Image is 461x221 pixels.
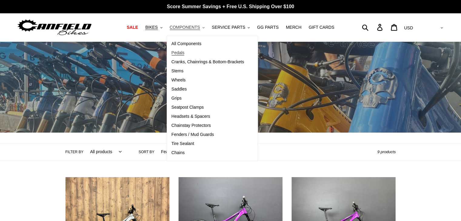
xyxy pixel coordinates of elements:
[172,114,210,119] span: Headsets & Spacers
[172,150,185,155] span: Chains
[139,149,154,155] label: Sort by
[167,23,208,31] button: COMPONENTS
[167,48,249,58] a: Pedals
[254,23,282,31] a: GG PARTS
[306,23,337,31] a: GIFT CARDS
[142,23,165,31] button: BIKES
[124,23,141,31] a: SALE
[167,139,249,148] a: Tire Sealant
[172,87,187,92] span: Saddles
[212,25,245,30] span: SERVICE PARTS
[167,112,249,121] a: Headsets & Spacers
[167,94,249,103] a: Grips
[172,141,194,146] span: Tire Sealant
[365,21,381,34] input: Search
[172,41,202,46] span: All Components
[172,132,214,137] span: Fenders / Mud Guards
[172,105,204,110] span: Seatpost Clamps
[286,25,301,30] span: MERCH
[167,103,249,112] a: Seatpost Clamps
[167,67,249,76] a: Stems
[172,50,185,55] span: Pedals
[209,23,253,31] button: SERVICE PARTS
[172,123,211,128] span: Chainstay Protectors
[167,85,249,94] a: Saddles
[167,121,249,130] a: Chainstay Protectors
[145,25,158,30] span: BIKES
[17,18,92,37] img: Canfield Bikes
[167,58,249,67] a: Cranks, Chainrings & Bottom-Brackets
[172,59,244,64] span: Cranks, Chainrings & Bottom-Brackets
[65,149,84,155] label: Filter by
[257,25,279,30] span: GG PARTS
[172,96,182,101] span: Grips
[283,23,304,31] a: MERCH
[167,148,249,157] a: Chains
[377,150,396,154] span: 9 products
[172,68,184,74] span: Stems
[127,25,138,30] span: SALE
[172,78,186,83] span: Wheels
[170,25,200,30] span: COMPONENTS
[167,76,249,85] a: Wheels
[309,25,334,30] span: GIFT CARDS
[167,130,249,139] a: Fenders / Mud Guards
[167,39,249,48] a: All Components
